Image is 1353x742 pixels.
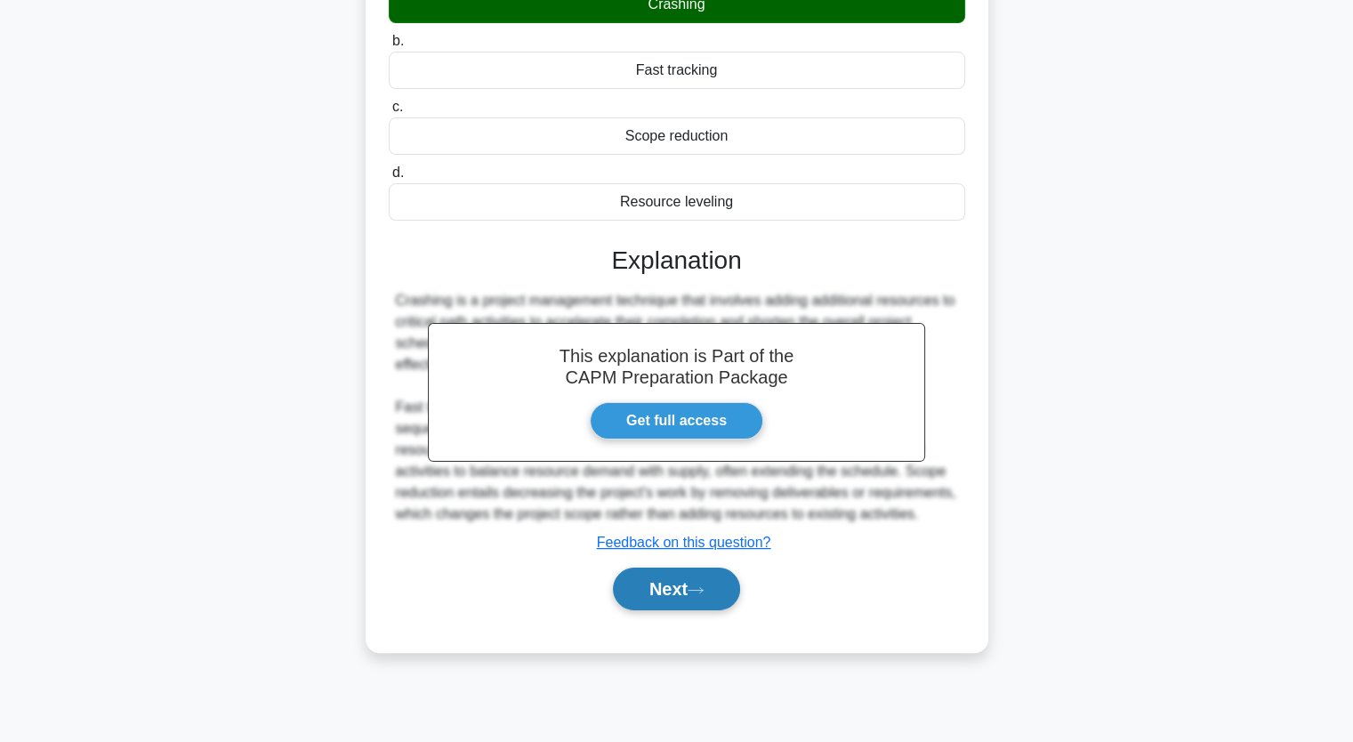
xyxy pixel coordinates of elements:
a: Feedback on this question? [597,535,771,550]
span: b. [392,33,404,48]
div: Scope reduction [389,117,965,155]
button: Next [613,568,740,610]
div: Resource leveling [389,183,965,221]
div: Fast tracking [389,52,965,89]
span: c. [392,99,403,114]
a: Get full access [590,402,763,440]
h3: Explanation [399,246,954,276]
div: Crashing is a project management technique that involves adding additional resources to critical ... [396,290,958,525]
span: d. [392,165,404,180]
